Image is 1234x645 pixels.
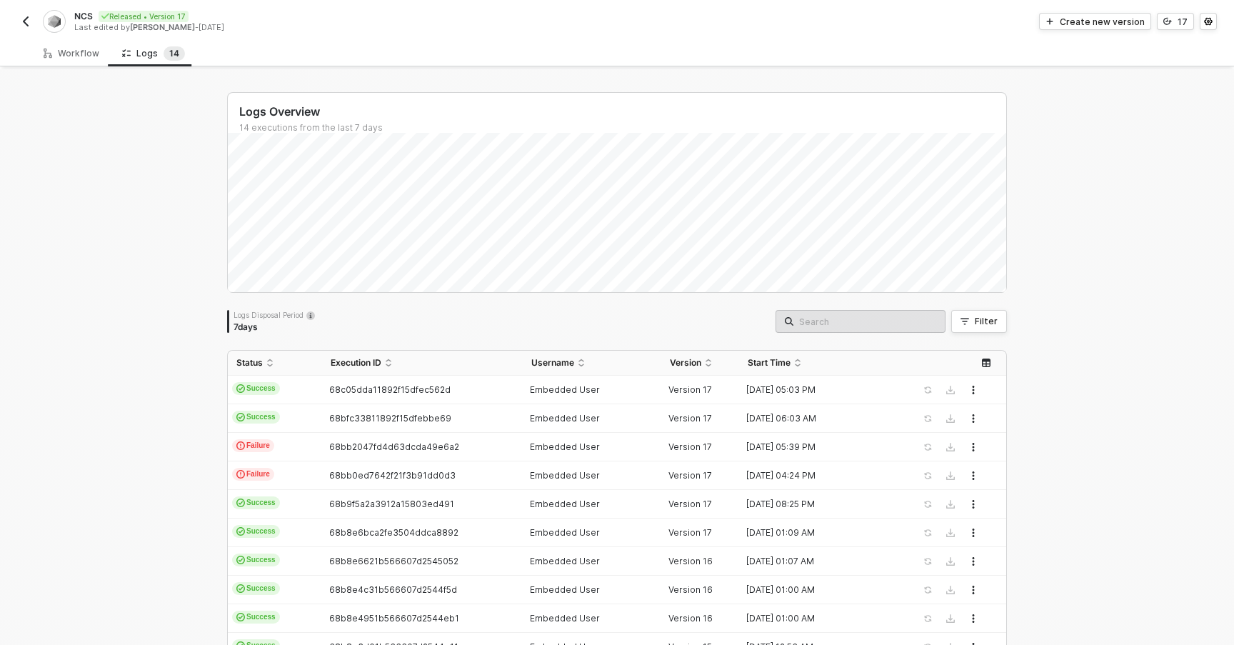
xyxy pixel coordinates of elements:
div: Last edited by - [DATE] [74,22,616,33]
span: icon-cards [236,384,245,393]
span: icon-exclamation [236,441,245,450]
span: Success [232,582,280,595]
th: Status [228,351,322,376]
div: Released • Version 17 [99,11,189,22]
span: Version 17 [668,527,712,538]
div: [DATE] 05:03 PM [739,384,895,396]
span: Embedded User [530,470,600,481]
div: [DATE] 01:07 AM [739,556,895,567]
span: 68c05dda11892f15dfec562d [329,384,451,395]
div: [DATE] 01:00 AM [739,613,895,624]
div: Workflow [44,48,99,59]
button: back [17,13,34,30]
div: Create new version [1060,16,1145,28]
span: Version 17 [668,499,712,509]
button: Create new version [1039,13,1151,30]
div: Logs [122,46,185,61]
span: Version 16 [668,556,713,566]
span: Version 16 [668,613,713,624]
span: Success [232,496,280,509]
span: Version 16 [668,584,713,595]
span: icon-settings [1204,17,1213,26]
span: Embedded User [530,613,600,624]
div: [DATE] 08:25 PM [739,499,895,510]
span: Version 17 [668,384,712,395]
span: Version [670,357,701,369]
div: 14 executions from the last 7 days [239,122,1006,134]
span: NCS [74,10,93,22]
span: [PERSON_NAME] [130,22,195,32]
span: Success [232,525,280,538]
span: 68bb0ed7642f21f3b91dd0d3 [329,470,456,481]
span: 68b8e4c31b566607d2544f5d [329,584,457,595]
span: 68b8e6bca2fe3504ddca8892 [329,527,458,538]
div: Logs Disposal Period [234,310,315,320]
div: [DATE] 05:39 PM [739,441,895,453]
span: 68b8e6621b566607d2545052 [329,556,458,566]
th: Username [523,351,662,376]
span: 4 [174,48,179,59]
span: Embedded User [530,556,600,566]
span: Success [232,554,280,566]
span: Version 17 [668,441,712,452]
input: Search [799,314,936,329]
span: Version 17 [668,470,712,481]
span: icon-cards [236,413,245,421]
sup: 14 [164,46,185,61]
div: [DATE] 01:09 AM [739,527,895,539]
span: Failure [232,468,274,481]
span: 68b9f5a2a3912a15803ed491 [329,499,454,509]
span: icon-cards [236,613,245,621]
span: 68b8e4951b566607d2544eb1 [329,613,459,624]
div: 17 [1178,16,1188,28]
th: Start Time [739,351,906,376]
span: icon-versioning [1163,17,1172,26]
button: 17 [1157,13,1194,30]
button: Filter [951,310,1007,333]
div: Filter [975,316,998,327]
span: Execution ID [331,357,381,369]
span: icon-play [1045,17,1054,26]
img: back [20,16,31,27]
span: Embedded User [530,527,600,538]
span: Version 17 [668,413,712,424]
span: Success [232,411,280,424]
span: Status [236,357,263,369]
span: 1 [169,48,174,59]
div: Logs Overview [239,104,1006,119]
span: icon-cards [236,499,245,507]
span: Failure [232,439,274,452]
span: icon-table [982,359,990,367]
div: [DATE] 04:24 PM [739,470,895,481]
span: Embedded User [530,384,600,395]
span: icon-cards [236,584,245,593]
span: icon-cards [236,556,245,564]
span: icon-exclamation [236,470,245,479]
span: Embedded User [530,584,600,595]
span: icon-cards [236,527,245,536]
span: Start Time [748,357,791,369]
span: Embedded User [530,413,600,424]
span: Success [232,611,280,624]
div: 7 days [234,321,315,333]
th: Version [661,351,739,376]
span: Embedded User [530,441,600,452]
div: [DATE] 01:00 AM [739,584,895,596]
span: 68bfc33811892f15dfebbe69 [329,413,451,424]
div: [DATE] 06:03 AM [739,413,895,424]
span: Username [531,357,574,369]
th: Execution ID [322,351,522,376]
span: Embedded User [530,499,600,509]
span: 68bb2047fd4d63dcda49e6a2 [329,441,459,452]
span: Success [232,382,280,395]
img: integration-icon [48,15,60,28]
